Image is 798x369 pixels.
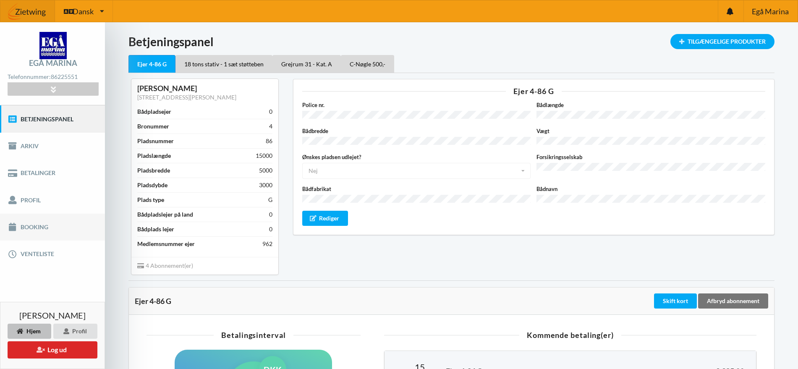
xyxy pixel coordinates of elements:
span: Dansk [73,8,94,15]
div: Medlemsnummer ejer [137,240,195,248]
div: Tilgængelige Produkter [670,34,774,49]
div: G [268,196,272,204]
div: Telefonnummer: [8,71,98,83]
h1: Betjeningspanel [128,34,774,49]
div: 3000 [259,181,272,189]
label: Vægt [536,127,765,135]
label: Forsikringsselskab [536,153,765,161]
div: Pladsbredde [137,166,170,175]
div: 0 [269,210,272,219]
div: [PERSON_NAME] [137,84,272,93]
span: [PERSON_NAME] [19,311,86,319]
div: 0 [269,225,272,233]
div: Plads type [137,196,164,204]
div: Hjem [8,324,51,339]
img: logo [39,32,67,59]
label: Police nr. [302,101,531,109]
div: Bronummer [137,122,169,131]
div: Ejer 4-86 G [135,297,652,305]
label: Bådbredde [302,127,531,135]
label: Bådnavn [536,185,765,193]
div: Bådpladslejer på land [137,210,193,219]
div: Ejer 4-86 G [128,55,175,73]
a: [STREET_ADDRESS][PERSON_NAME] [137,94,236,101]
div: Egå Marina [29,59,77,67]
div: Pladsnummer [137,137,174,145]
div: 18 tons stativ - 1 sæt støtteben [175,55,272,73]
div: Rediger [302,211,348,226]
div: Afbryd abonnement [698,293,768,309]
div: Grejrum 31 - Kat. A [272,55,341,73]
span: 4 Abonnement(er) [137,262,193,269]
div: Skift kort [654,293,697,309]
div: Betalingsinterval [147,331,361,339]
label: Bådfabrikat [302,185,531,193]
label: Ønskes pladsen udlejet? [302,153,531,161]
div: 4 [269,122,272,131]
label: Bådlængde [536,101,765,109]
div: Bådpladsejer [137,107,171,116]
div: Kommende betaling(er) [384,331,756,339]
div: 15000 [256,152,272,160]
div: 962 [262,240,272,248]
div: 86 [266,137,272,145]
div: Pladslængde [137,152,171,160]
div: Pladsdybde [137,181,167,189]
div: 5000 [259,166,272,175]
div: Bådplads lejer [137,225,174,233]
div: 0 [269,107,272,116]
strong: 86225551 [51,73,78,80]
div: C-Nøgle 500,- [341,55,394,73]
button: Log ud [8,341,97,359]
span: Egå Marina [752,8,789,15]
div: Profil [53,324,97,339]
div: Ejer 4-86 G [302,87,765,95]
